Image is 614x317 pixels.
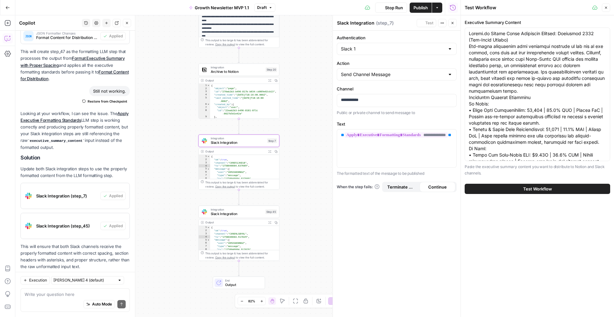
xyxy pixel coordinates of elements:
span: Integration [211,136,265,141]
span: Toggle code folding, rows 1 through 51 [207,84,210,87]
img: Slack-mark-RGB.png [23,191,34,201]
span: Applied [109,223,123,229]
div: 1 [199,155,210,158]
label: Text [337,121,457,127]
p: The formatted text of the message to be published [337,170,457,177]
div: 7 [199,106,210,109]
div: 5 [199,167,210,171]
div: 7 [199,174,210,177]
span: Applied [109,193,123,199]
div: This output is too large & has been abbreviated for review. to view the full content. [205,180,277,189]
span: Toggle code folding, rows 5 through 12 [207,167,210,171]
div: 6 [199,171,210,174]
button: Test [417,19,436,27]
span: Slack Integration [211,140,265,145]
img: Slack-mark-RGB.png [202,138,207,143]
span: Test Workflow [523,186,552,192]
span: Integration [211,207,263,212]
div: 5 [199,97,210,103]
span: Copy the output [215,43,235,46]
p: Public or private channel to send message to [337,110,457,116]
div: 3 [199,161,210,164]
div: Step 45 [265,209,277,214]
div: Output [205,220,265,225]
button: Publish [410,3,432,13]
label: Action [337,60,457,66]
div: EndOutput [198,276,279,289]
span: End [225,278,261,282]
input: Slack 1 [341,46,445,52]
div: 2 [199,87,210,90]
div: Output [205,149,265,153]
div: 2 [199,229,210,232]
span: Continue [428,184,447,190]
div: 6 [199,103,210,106]
div: Step 20 [265,67,277,72]
span: Publish [413,4,428,11]
button: Applied [100,192,126,200]
div: IntegrationArchive to NotionStep 20Output{ "object":"page", "id":"270ab2b3-b496-817b-b034-cd069e0... [198,64,279,119]
a: Format Content for Distribution [20,69,129,81]
div: Output [205,78,265,82]
span: Restore from Checkpoint [88,99,127,104]
label: Executive Summary Content [465,19,610,26]
p: Paste the executive summary content you want to distribute to Notion and Slack channels. [465,164,610,176]
span: Toggle code folding, rows 5 through 12 [207,238,210,242]
span: Draft [257,5,267,11]
span: ( step_7 ) [376,20,394,26]
span: Stop Run [385,4,403,11]
div: Step 7 [267,138,277,143]
button: Growth Newsletter MVP 1.1 [185,3,253,13]
span: Toggle code folding, rows 1 through 13 [207,155,210,158]
span: Growth Newsletter MVP 1.1 [195,4,249,11]
g: Edge from step_7 to step_45 [238,190,240,205]
div: 4 [199,235,210,238]
span: Toggle code folding, rows 10 through 13 [207,118,210,121]
div: 7 [199,245,210,248]
code: executive_summary_content [28,139,84,143]
div: 8 [199,177,210,180]
g: Edge from step_34 to step_20 [238,48,240,63]
span: Execution [29,277,47,283]
img: Slack-mark-RGB.png [202,209,207,214]
div: 4 [199,164,210,167]
div: 10 [199,118,210,121]
h2: Solution [20,155,130,161]
span: Slack Integration (step_45) [36,223,98,229]
div: 4 [199,93,210,97]
div: 3 [199,232,210,235]
div: 8 [199,109,210,115]
p: This will create step_47 as the formatting LLM step that processes the output from and applies al... [20,48,130,82]
button: Auto Mode [83,300,115,308]
div: 6 [199,242,210,245]
span: Slack Integration (step_7) [36,193,98,199]
p: Update both Slack integration steps to use the properly formatted content from the LLM formatting... [20,166,130,179]
span: Terminate Workflow [387,184,416,190]
div: 9 [199,115,210,118]
input: Send Channel Message [341,71,445,78]
span: Output [225,282,261,287]
a: Format Executive Summary with Proper Spacing [20,56,125,67]
input: Claude Sonnet 4 (default) [53,277,115,283]
button: Test Workflow [465,184,610,194]
textarea: Slack Integration [337,20,374,26]
button: Terminate Workflow [383,182,420,192]
button: Applied [100,32,126,40]
div: IntegrationSlack IntegrationStep 45Output{ "ok":true, "channel":"C09D9LSBY0L", "ts":"1758046604.9... [198,205,279,261]
p: This will ensure that both Slack channels receive the properly formatted content with correct spa... [20,243,130,270]
span: Auto Mode [92,301,112,307]
div: Copilot [19,20,80,26]
span: Format Content for Distribution (step_1) [36,35,98,41]
div: 3 [199,90,210,93]
button: Stop Run [375,3,407,13]
span: 82% [248,298,255,304]
div: Still not working. [89,86,130,96]
span: Toggle code folding, rows 6 through 9 [207,103,210,106]
div: This output is too large & has been abbreviated for review. to view the full content. [205,251,277,259]
label: Authentication [337,35,457,41]
a: When the step fails: [337,184,380,190]
div: 2 [199,158,210,161]
div: 5 [199,238,210,242]
button: Execution [20,276,50,284]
